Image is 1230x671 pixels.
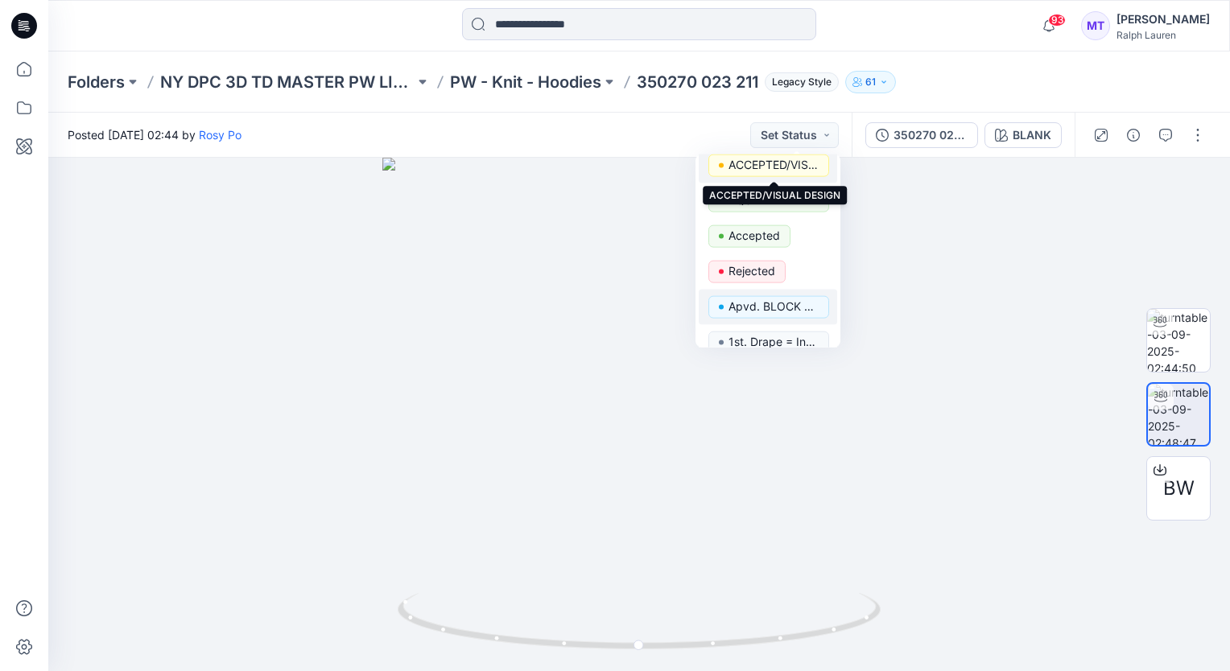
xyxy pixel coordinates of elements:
[1116,10,1210,29] div: [PERSON_NAME]
[1121,122,1146,148] button: Details
[729,154,819,175] p: ACCEPTED/VISUAL DESIGN
[68,126,241,143] span: Posted [DATE] 02:44 by
[450,71,601,93] a: PW - Knit - Hoodies
[729,225,780,246] p: Accepted
[845,71,896,93] button: 61
[1163,474,1195,503] span: BW
[984,122,1062,148] button: BLANK
[1116,29,1210,41] div: Ralph Lauren
[1081,11,1110,40] div: MT
[729,261,775,282] p: Rejected
[729,296,819,317] p: Apvd. BLOCK also in [GEOGRAPHIC_DATA] .
[68,71,125,93] a: Folders
[637,71,758,93] p: 350270 023 211
[865,73,876,91] p: 61
[1048,14,1066,27] span: 93
[729,190,819,211] p: VQS VALIDATED/BBSS
[758,71,839,93] button: Legacy Style
[1013,126,1051,144] div: BLANK
[1147,309,1210,372] img: turntable-03-09-2025-02:44:50
[765,72,839,92] span: Legacy Style
[729,331,819,352] p: 1st. Drape = Internal patternmaker dev.
[160,71,415,93] a: NY DPC 3D TD MASTER PW LIBRARY
[1148,384,1209,445] img: turntable-03-09-2025-02:48:47
[199,128,241,142] a: Rosy Po
[865,122,978,148] button: 350270 023 211
[894,126,968,144] div: 350270 023 211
